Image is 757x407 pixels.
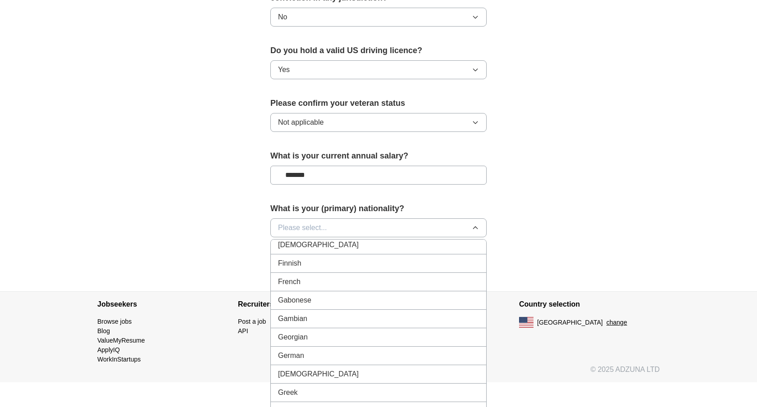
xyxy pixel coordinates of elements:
[278,240,359,250] span: [DEMOGRAPHIC_DATA]
[278,64,290,75] span: Yes
[270,60,487,79] button: Yes
[278,258,301,269] span: Finnish
[270,203,487,215] label: What is your (primary) nationality?
[97,337,145,344] a: ValueMyResume
[537,318,603,327] span: [GEOGRAPHIC_DATA]
[278,222,327,233] span: Please select...
[278,276,301,287] span: French
[270,97,487,109] label: Please confirm your veteran status
[278,387,298,398] span: Greek
[90,364,667,382] div: © 2025 ADZUNA LTD
[270,45,487,57] label: Do you hold a valid US driving licence?
[278,350,304,361] span: German
[278,369,359,380] span: [DEMOGRAPHIC_DATA]
[278,295,311,306] span: Gabonese
[97,327,110,335] a: Blog
[278,12,287,23] span: No
[97,356,141,363] a: WorkInStartups
[238,318,266,325] a: Post a job
[278,313,307,324] span: Gambian
[238,327,248,335] a: API
[270,150,487,162] label: What is your current annual salary?
[519,292,660,317] h4: Country selection
[270,113,487,132] button: Not applicable
[97,346,120,353] a: ApplyIQ
[278,117,324,128] span: Not applicable
[519,317,534,328] img: US flag
[278,332,308,343] span: Georgian
[97,318,132,325] a: Browse jobs
[270,218,487,237] button: Please select...
[607,318,627,327] button: change
[270,8,487,27] button: No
